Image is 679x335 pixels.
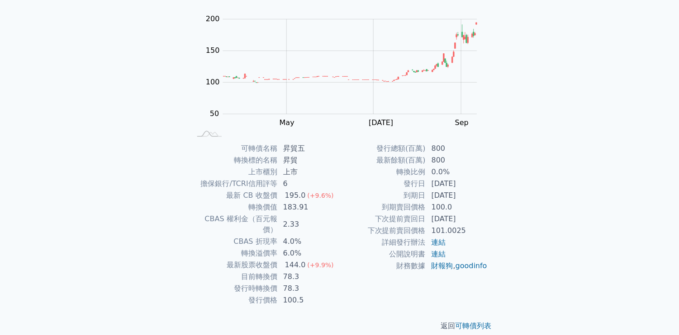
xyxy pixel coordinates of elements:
td: 可轉債名稱 [191,143,278,154]
td: 101.0025 [426,225,488,237]
td: 2.33 [278,213,340,236]
td: [DATE] [426,213,488,225]
td: 0.0% [426,166,488,178]
tspan: [DATE] [369,118,394,127]
td: 到期日 [340,190,426,201]
td: 擔保銀行/TCRI信用評等 [191,178,278,190]
td: CBAS 權利金（百元報價） [191,213,278,236]
td: CBAS 折現率 [191,236,278,247]
tspan: May [280,118,294,127]
tspan: 150 [206,46,220,55]
td: 最新 CB 收盤價 [191,190,278,201]
div: 195.0 [283,190,308,201]
g: Series [223,23,477,83]
a: 連結 [432,238,446,247]
div: 144.0 [283,260,308,270]
a: 財報狗 [432,261,453,270]
td: 下次提前賣回價格 [340,225,426,237]
td: 昇貿五 [278,143,340,154]
td: 發行日 [340,178,426,190]
a: 連結 [432,250,446,258]
td: [DATE] [426,178,488,190]
tspan: 200 [206,14,220,23]
td: 發行價格 [191,294,278,306]
tspan: Sep [455,118,469,127]
span: (+9.9%) [308,261,334,269]
td: 最新股票收盤價 [191,259,278,271]
td: 最新餘額(百萬) [340,154,426,166]
td: 6.0% [278,247,340,259]
td: 800 [426,143,488,154]
td: 轉換標的名稱 [191,154,278,166]
td: 昇貿 [278,154,340,166]
a: 可轉債列表 [456,321,492,330]
tspan: 50 [210,109,219,118]
td: 上市櫃別 [191,166,278,178]
a: goodinfo [456,261,487,270]
td: 發行時轉換價 [191,283,278,294]
tspan: 100 [206,78,220,86]
td: 78.3 [278,271,340,283]
td: 78.3 [278,283,340,294]
td: 6 [278,178,340,190]
td: 到期賣回價格 [340,201,426,213]
td: 轉換比例 [340,166,426,178]
td: 公開說明書 [340,248,426,260]
td: 下次提前賣回日 [340,213,426,225]
td: 轉換溢價率 [191,247,278,259]
span: (+9.6%) [308,192,334,199]
td: 財務數據 [340,260,426,272]
td: 183.91 [278,201,340,213]
td: 詳細發行辦法 [340,237,426,248]
td: [DATE] [426,190,488,201]
td: 轉換價值 [191,201,278,213]
td: 100.5 [278,294,340,306]
td: 100.0 [426,201,488,213]
td: 目前轉換價 [191,271,278,283]
td: , [426,260,488,272]
td: 800 [426,154,488,166]
td: 4.0% [278,236,340,247]
td: 上市 [278,166,340,178]
g: Chart [201,14,491,145]
p: 返回 [180,321,499,331]
td: 發行總額(百萬) [340,143,426,154]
